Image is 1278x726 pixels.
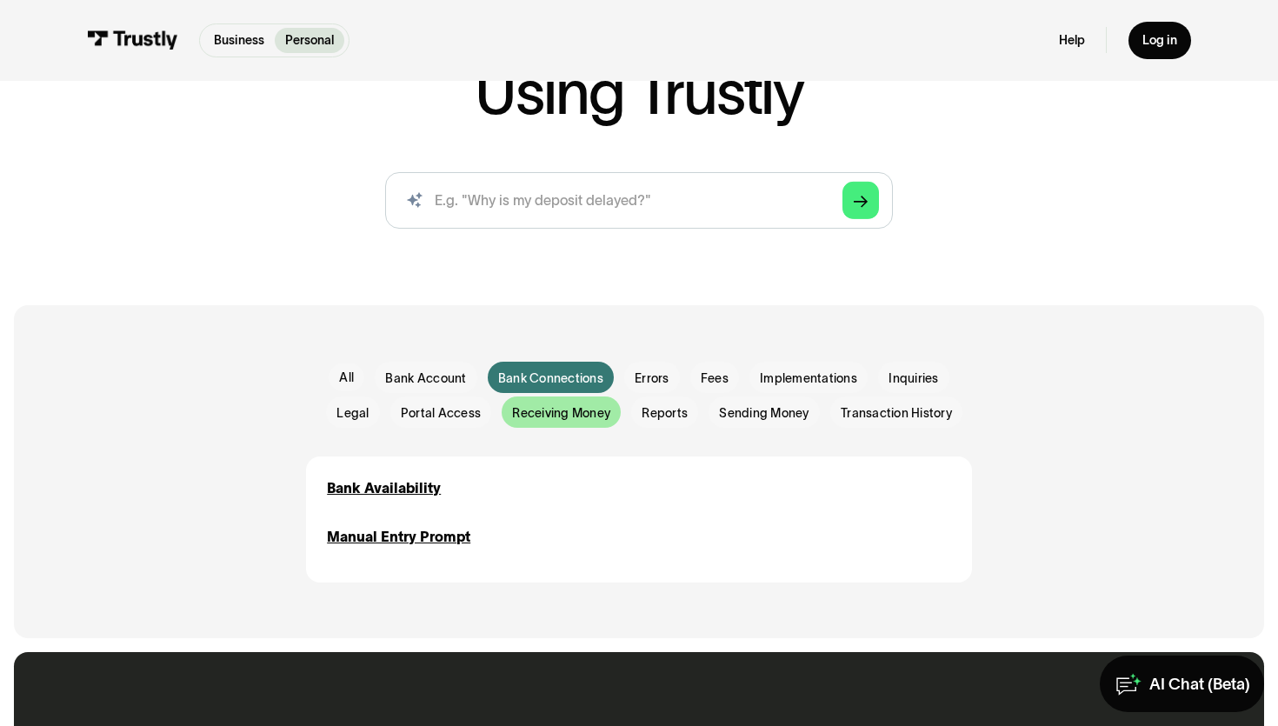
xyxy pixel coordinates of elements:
a: Manual Entry Prompt [327,526,470,547]
span: Sending Money [719,404,809,422]
h1: Using Trustly [475,62,804,123]
input: search [385,172,894,229]
div: All [339,369,354,386]
a: Help [1059,32,1085,48]
span: Receiving Money [512,404,610,422]
a: Business [203,28,275,53]
a: Personal [275,28,344,53]
span: Fees [701,370,729,387]
div: AI Chat (Beta) [1149,674,1250,695]
span: Bank Connections [498,370,603,387]
span: Reports [642,404,688,422]
a: All [329,363,364,391]
span: Transaction History [841,404,952,422]
div: Log in [1142,32,1177,48]
span: Errors [635,370,669,387]
form: Search [385,172,894,229]
img: Trustly Logo [87,30,178,50]
span: Portal Access [401,404,481,422]
a: Log in [1128,22,1191,59]
span: Bank Account [385,370,466,387]
span: Legal [336,404,369,422]
a: AI Chat (Beta) [1100,656,1264,712]
p: Business [214,31,264,50]
form: Email Form [306,362,972,429]
span: Inquiries [889,370,938,387]
a: Bank Availability [327,477,441,498]
span: Implementations [760,370,857,387]
p: Personal [285,31,334,50]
